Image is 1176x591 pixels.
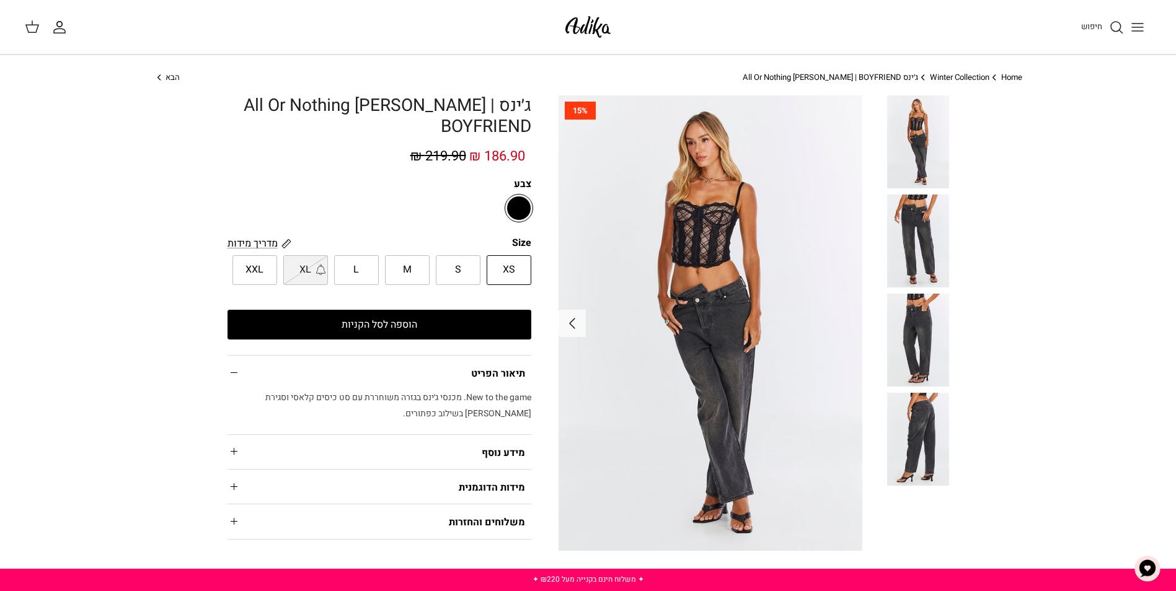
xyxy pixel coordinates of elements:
[743,71,918,83] a: ג׳ינס All Or Nothing [PERSON_NAME] | BOYFRIEND
[228,310,531,339] button: הוספה לסל הקניות
[410,146,466,166] span: 219.90 ₪
[1001,71,1022,83] a: Home
[1081,20,1102,32] span: חיפוש
[228,95,531,137] h1: ג׳ינס All Or Nothing [PERSON_NAME] | BOYFRIEND
[154,72,1022,84] nav: Breadcrumbs
[1124,14,1151,41] button: Toggle menu
[299,262,311,278] span: XL
[403,262,412,278] span: M
[228,236,291,250] a: מדריך מידות
[228,435,531,469] summary: מידע נוסף
[154,72,180,84] a: הבא
[1129,550,1166,587] button: צ'אט
[166,71,180,83] span: הבא
[228,356,531,390] summary: תיאור הפריט
[455,262,461,278] span: S
[228,177,531,191] label: צבע
[228,236,278,251] span: מדריך מידות
[469,146,525,166] span: 186.90 ₪
[245,262,263,278] span: XXL
[228,504,531,538] summary: משלוחים והחזרות
[353,262,359,278] span: L
[930,71,989,83] a: Winter Collection
[228,470,531,504] summary: מידות הדוגמנית
[533,574,644,585] a: ✦ משלוח חינם בקנייה מעל ₪220 ✦
[265,391,531,420] span: New to the game. מכנסי ג׳ינס בגזרה משוחררת עם סט כיסים קלאסי וסגירת [PERSON_NAME] בשילוב כפתורים.
[512,236,531,250] legend: Size
[562,12,614,42] img: Adika IL
[52,20,72,35] a: החשבון שלי
[1081,20,1124,35] a: חיפוש
[559,310,586,337] button: Next
[503,262,515,278] span: XS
